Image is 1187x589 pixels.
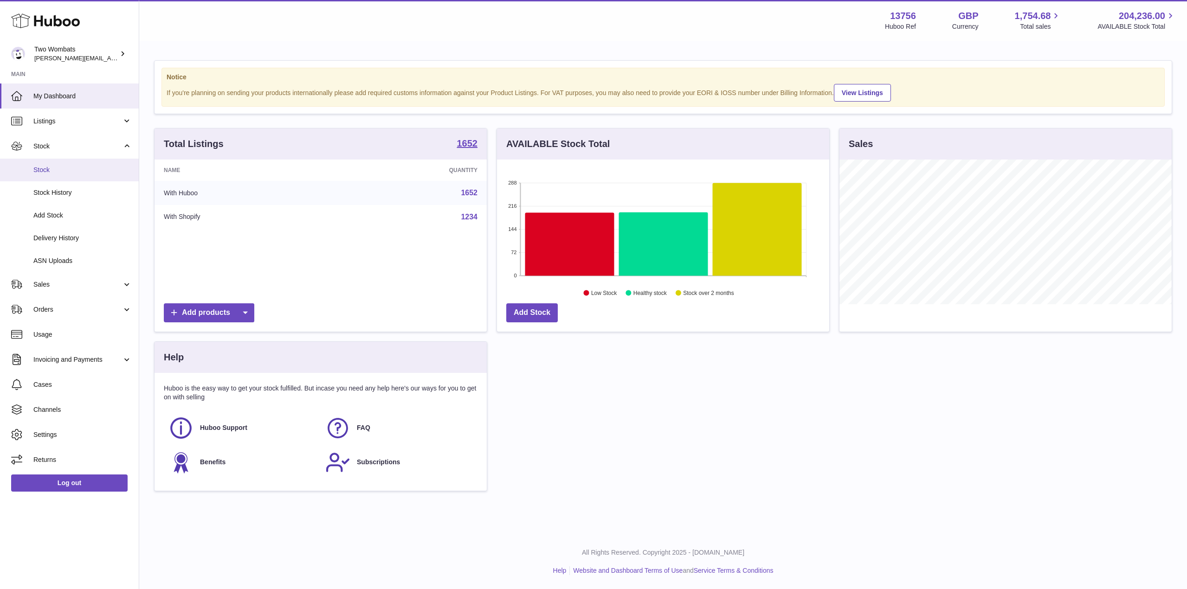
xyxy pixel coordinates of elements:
[357,423,370,432] span: FAQ
[694,567,774,574] a: Service Terms & Conditions
[200,423,247,432] span: Huboo Support
[33,256,132,265] span: ASN Uploads
[33,380,132,389] span: Cases
[33,211,132,220] span: Add Stock
[591,290,617,296] text: Low Stock
[147,548,1180,557] p: All Rights Reserved. Copyright 2025 - [DOMAIN_NAME]
[33,455,132,464] span: Returns
[33,355,122,364] span: Invoicing and Payments
[155,205,334,229] td: With Shopify
[885,22,916,31] div: Huboo Ref
[570,566,773,575] li: and
[511,250,516,255] text: 72
[457,139,478,150] a: 1652
[167,83,1160,102] div: If you're planning on sending your products internationally please add required customs informati...
[357,458,400,467] span: Subscriptions
[33,305,122,314] span: Orders
[1097,10,1176,31] a: 204,236.00 AVAILABLE Stock Total
[33,166,132,174] span: Stock
[506,138,610,150] h3: AVAILABLE Stock Total
[958,10,978,22] strong: GBP
[849,138,873,150] h3: Sales
[325,450,473,475] a: Subscriptions
[1119,10,1165,22] span: 204,236.00
[325,416,473,441] a: FAQ
[508,180,516,186] text: 288
[33,405,132,414] span: Channels
[33,280,122,289] span: Sales
[1015,10,1062,31] a: 1,754.68 Total sales
[33,142,122,151] span: Stock
[34,54,236,62] span: [PERSON_NAME][EMAIL_ADDRESS][PERSON_NAME][DOMAIN_NAME]
[461,189,477,197] a: 1652
[514,273,516,278] text: 0
[33,92,132,101] span: My Dashboard
[33,330,132,339] span: Usage
[506,303,558,322] a: Add Stock
[1015,10,1051,22] span: 1,754.68
[952,22,979,31] div: Currency
[508,203,516,209] text: 216
[457,139,478,148] strong: 1652
[11,474,128,491] a: Log out
[33,430,132,439] span: Settings
[34,45,118,63] div: Two Wombats
[155,160,334,181] th: Name
[553,567,567,574] a: Help
[11,47,25,61] img: philip.carroll@twowombats.com
[33,234,132,243] span: Delivery History
[155,181,334,205] td: With Huboo
[168,416,316,441] a: Huboo Support
[334,160,487,181] th: Quantity
[1020,22,1061,31] span: Total sales
[461,213,477,221] a: 1234
[164,351,184,364] h3: Help
[164,384,477,402] p: Huboo is the easy way to get your stock fulfilled. But incase you need any help here's our ways f...
[834,84,891,102] a: View Listings
[33,117,122,126] span: Listings
[164,303,254,322] a: Add products
[1097,22,1176,31] span: AVAILABLE Stock Total
[573,567,683,574] a: Website and Dashboard Terms of Use
[508,226,516,232] text: 144
[633,290,667,296] text: Healthy stock
[164,138,224,150] h3: Total Listings
[33,188,132,197] span: Stock History
[167,73,1160,82] strong: Notice
[168,450,316,475] a: Benefits
[200,458,226,467] span: Benefits
[890,10,916,22] strong: 13756
[683,290,734,296] text: Stock over 2 months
